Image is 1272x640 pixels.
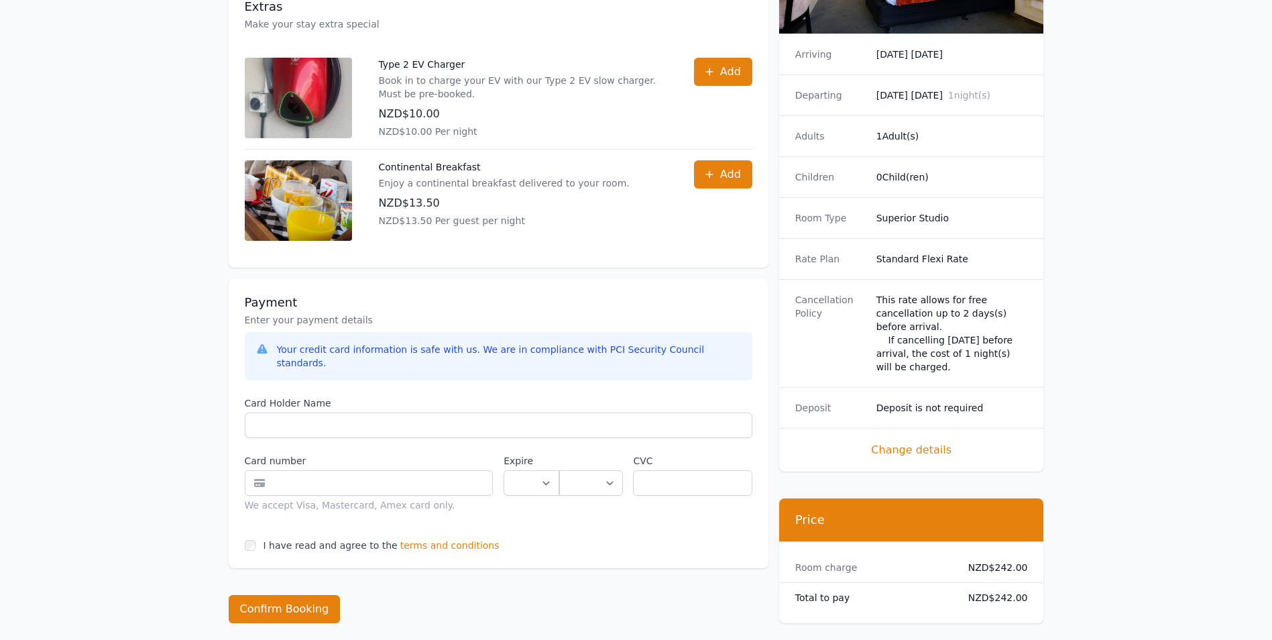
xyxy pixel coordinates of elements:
dt: Cancellation Policy [795,293,866,374]
dt: Children [795,170,866,184]
label: I have read and agree to the [264,540,398,551]
dd: 0 Child(ren) [876,170,1028,184]
p: NZD$13.50 Per guest per night [379,214,630,227]
span: terms and conditions [400,539,500,552]
dt: Room charge [795,561,947,574]
dd: NZD$242.00 [958,561,1028,574]
dd: [DATE] [DATE] [876,89,1028,102]
dd: NZD$242.00 [958,591,1028,604]
label: Expire [504,454,559,468]
span: Change details [795,442,1028,458]
label: Card number [245,454,494,468]
dt: Departing [795,89,866,102]
p: NZD$13.50 [379,195,630,211]
dt: Rate Plan [795,252,866,266]
label: . [559,454,622,468]
span: 1 night(s) [948,90,990,101]
img: Continental Breakfast [245,160,352,241]
p: Enjoy a continental breakfast delivered to your room. [379,176,630,190]
dt: Room Type [795,211,866,225]
dt: Deposit [795,401,866,415]
dt: Adults [795,129,866,143]
dd: 1 Adult(s) [876,129,1028,143]
p: Continental Breakfast [379,160,630,174]
span: Add [720,64,741,80]
h3: Payment [245,295,752,311]
img: Type 2 EV Charger [245,58,352,138]
p: Type 2 EV Charger [379,58,667,71]
button: Confirm Booking [229,595,341,623]
p: Enter your payment details [245,313,752,327]
div: Your credit card information is safe with us. We are in compliance with PCI Security Council stan... [277,343,742,370]
dt: Arriving [795,48,866,61]
p: NZD$10.00 Per night [379,125,667,138]
button: Add [694,58,752,86]
dd: Deposit is not required [876,401,1028,415]
dd: Standard Flexi Rate [876,252,1028,266]
div: We accept Visa, Mastercard, Amex card only. [245,498,494,512]
dd: Superior Studio [876,211,1028,225]
p: Book in to charge your EV with our Type 2 EV slow charger. Must be pre-booked. [379,74,667,101]
p: Make your stay extra special [245,17,752,31]
div: This rate allows for free cancellation up to 2 days(s) before arrival. If cancelling [DATE] befor... [876,293,1028,374]
button: Add [694,160,752,189]
span: Add [720,166,741,182]
label: CVC [633,454,752,468]
label: Card Holder Name [245,396,752,410]
dt: Total to pay [795,591,947,604]
h3: Price [795,512,1028,528]
p: NZD$10.00 [379,106,667,122]
dd: [DATE] [DATE] [876,48,1028,61]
